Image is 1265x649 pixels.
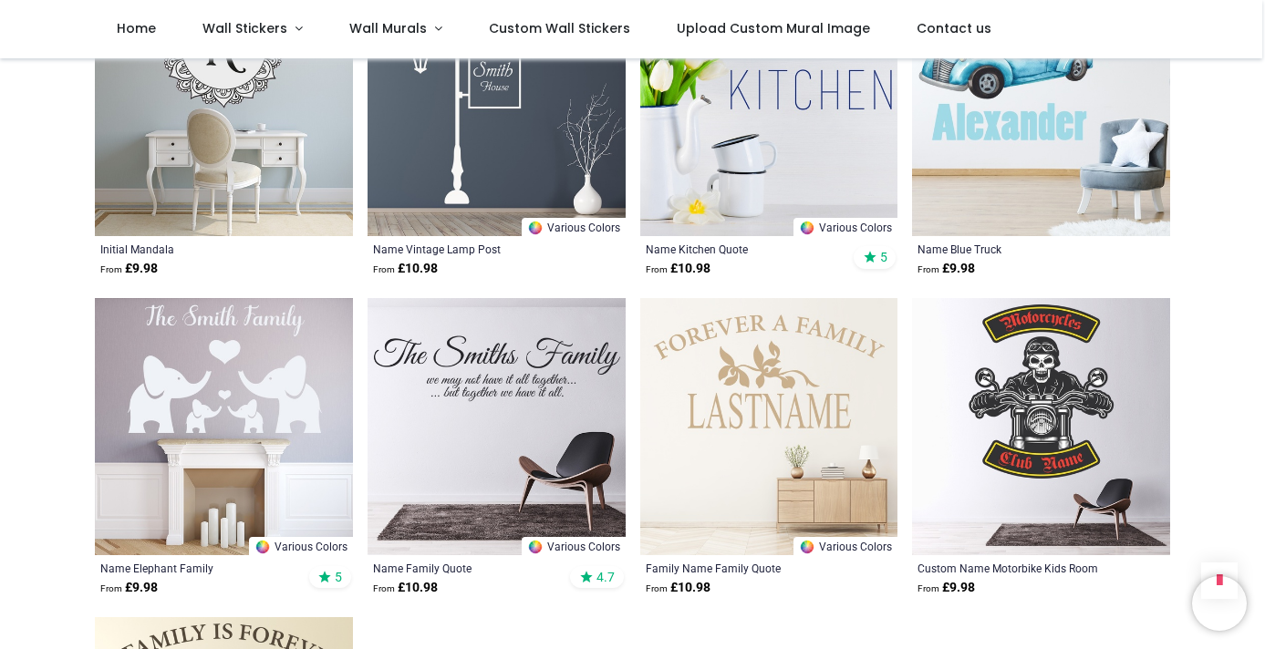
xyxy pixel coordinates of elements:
span: From [918,583,939,593]
img: Color Wheel [799,539,815,555]
a: Name Vintage Lamp Post [373,242,571,256]
a: Various Colors [522,537,626,555]
span: Wall Stickers [202,19,287,37]
img: Personalised Name Family Quote Wall Sticker - Mod9 [368,298,626,556]
a: Name Elephant Family [100,561,298,575]
span: From [373,583,395,593]
span: From [646,264,668,274]
span: From [373,264,395,274]
a: Name Kitchen Quote [646,242,844,256]
strong: £ 9.98 [100,260,158,278]
img: Custom Name Motorbike Wall Sticker Personalised Kids Room Decal [912,298,1170,556]
span: From [646,583,668,593]
span: From [100,264,122,274]
a: Various Colors [793,218,897,236]
strong: £ 10.98 [646,579,710,597]
span: 4.7 [596,569,615,585]
strong: £ 9.98 [918,260,975,278]
a: Various Colors [522,218,626,236]
strong: £ 9.98 [918,579,975,597]
span: From [918,264,939,274]
img: Personalised Family Name Family Quote Wall Sticker [640,298,898,556]
span: 5 [880,249,887,265]
span: Home [117,19,156,37]
strong: £ 9.98 [100,579,158,597]
span: Upload Custom Mural Image [677,19,870,37]
img: Color Wheel [254,539,271,555]
strong: £ 10.98 [373,579,438,597]
a: Family Name Family Quote [646,561,844,575]
img: Color Wheel [799,220,815,236]
a: Name Family Quote [373,561,571,575]
strong: £ 10.98 [373,260,438,278]
a: Custom Name Motorbike Kids Room [918,561,1115,575]
img: Color Wheel [527,539,544,555]
iframe: Brevo live chat [1192,576,1247,631]
a: Various Colors [793,537,897,555]
span: 5 [335,569,342,585]
img: Personalised Name Elephant Family Wall Sticker [95,298,353,556]
span: Contact us [917,19,991,37]
a: Name Blue Truck [918,242,1115,256]
a: Various Colors [249,537,353,555]
a: Initial Mandala [100,242,298,256]
img: Color Wheel [527,220,544,236]
span: Wall Murals [349,19,427,37]
span: From [100,583,122,593]
span: Custom Wall Stickers [489,19,630,37]
strong: £ 10.98 [646,260,710,278]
